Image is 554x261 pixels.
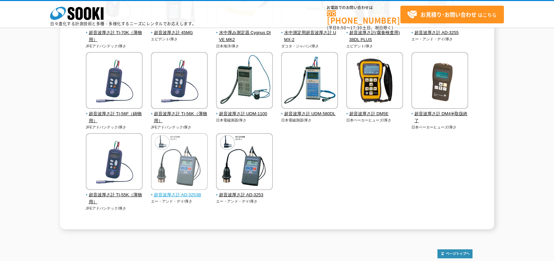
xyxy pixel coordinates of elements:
[281,110,338,117] span: 超音波厚さ計 UDM-580DL
[86,104,143,124] a: 超音波厚さ計 TI-56F（鋳物用）
[151,36,208,42] p: エビデント/厚さ
[400,6,504,23] a: お見積り･お問い合わせはこちら
[411,29,469,36] span: 超音波厚さ計 AD-3255
[86,192,143,206] span: 超音波厚さ計 TI-55K（薄物用）
[151,110,208,124] span: 超音波厚さ計 TI-56K（薄物用）
[216,199,273,204] p: エー・アンド・デイ/厚さ
[281,23,338,43] a: 水中測定用超音波厚さ計 UMX-2
[281,43,338,49] p: ダコタ・ジャパン/厚さ
[281,52,338,110] img: 超音波厚さ計 UDM-580DL
[411,36,469,42] p: エー・アンド・デイ/厚さ
[346,29,403,43] span: 超音波厚さ計(腐食検査用) 38DL PLUS
[281,104,338,117] a: 超音波厚さ計 UDM-580DL
[411,124,469,130] p: 日本ベーカーヒューズ/厚さ
[50,22,196,26] p: 日々進化する計測技術と多種・多様化するニーズにレンタルでお応えします。
[216,43,273,49] p: 日本海洋/厚さ
[407,10,497,20] span: はこちら
[86,133,143,192] img: 超音波厚さ計 TI-55K（薄物用）
[86,52,143,110] img: 超音波厚さ計 TI-56F（鋳物用）
[281,29,338,43] span: 水中測定用超音波厚さ計 UMX-2
[216,104,273,117] a: 超音波厚さ計 UDM-1100
[151,104,208,124] a: 超音波厚さ計 TI-56K（薄物用）
[216,110,273,117] span: 超音波厚さ計 UDM-1100
[151,133,208,192] img: 超音波厚さ計 AD-3253B
[216,29,273,43] span: 水中厚み測定器 Cygnus DIVE MK2
[86,206,143,211] p: JFEアドバンテック/厚さ
[346,104,403,117] a: 超音波厚さ計 DM5E
[151,199,208,204] p: エー・アンド・デイ/厚さ
[216,117,273,123] p: 日本電磁測器/厚さ
[216,133,273,192] img: 超音波厚さ計 AD-3253
[337,25,346,31] span: 8:50
[327,10,400,24] a: [PHONE_NUMBER]
[151,124,208,130] p: JFEアドバンテック/厚さ
[151,192,208,199] span: 超音波厚さ計 AD-3253B
[151,52,208,110] img: 超音波厚さ計 TI-56K（薄物用）
[346,117,403,123] p: 日本ベーカーヒューズ/厚さ
[216,23,273,43] a: 水中厚み測定器 Cygnus DIVE MK2
[86,29,143,43] span: 超音波厚さ計 TI-70K（薄物用）
[216,52,273,110] img: 超音波厚さ計 UDM-1100
[86,23,143,43] a: 超音波厚さ計 TI-70K（薄物用）
[411,104,469,124] a: 超音波厚さ計 DM4※取扱終了
[327,25,393,31] span: (平日 ～ 土日、祝日除く)
[86,43,143,49] p: JFEアドバンテック/厚さ
[216,185,273,199] a: 超音波厚さ計 AD-3253
[411,52,468,110] img: 超音波厚さ計 DM4※取扱終了
[346,110,403,117] span: 超音波厚さ計 DM5E
[346,52,403,110] img: 超音波厚さ計 DM5E
[346,43,403,49] p: エビデント/厚さ
[151,29,208,36] span: 超音波厚さ計 45MG
[411,110,469,124] span: 超音波厚さ計 DM4※取扱終了
[327,6,400,10] span: お電話でのお問い合わせは
[281,117,338,123] p: 日本電磁測器/厚さ
[216,192,273,199] span: 超音波厚さ計 AD-3253
[437,249,473,258] img: トップページへ
[86,185,143,205] a: 超音波厚さ計 TI-55K（薄物用）
[420,10,477,18] strong: お見積り･お問い合わせ
[350,25,362,31] span: 17:30
[86,124,143,130] p: JFEアドバンテック/厚さ
[151,185,208,199] a: 超音波厚さ計 AD-3253B
[346,23,403,43] a: 超音波厚さ計(腐食検査用) 38DL PLUS
[86,110,143,124] span: 超音波厚さ計 TI-56F（鋳物用）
